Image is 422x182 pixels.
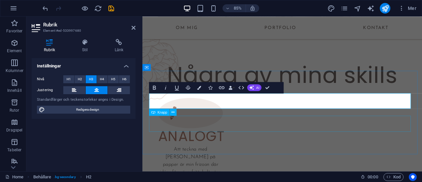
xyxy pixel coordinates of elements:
[372,174,373,179] span: :
[10,108,19,113] p: Rutor
[37,106,130,114] button: Redigera design
[37,97,130,103] div: Standardfärger och teckenstorlekar anges i Design.
[341,5,348,12] i: Sidor (Ctrl+Alt+S)
[398,5,416,12] span: Mer
[37,75,63,83] label: Nivå
[107,4,115,12] button: save
[47,106,128,114] span: Redigera design
[6,28,22,34] p: Favoriter
[160,82,171,93] button: Italic (Ctrl+I)
[216,82,227,93] button: Link
[41,4,49,12] button: undo
[6,68,23,73] p: Kolumner
[89,75,93,83] span: H3
[380,3,390,14] button: publish
[236,82,247,93] button: HTML
[7,88,22,93] p: Innehåll
[383,173,404,181] button: Kod
[32,39,70,53] h4: Rubrik
[122,75,127,83] span: H6
[386,173,401,181] span: Kod
[108,75,119,83] button: H5
[381,5,389,12] i: Publicera
[94,5,102,12] i: Uppdatera sida
[232,4,243,12] h6: 85%
[43,28,122,34] h3: Element #ed-533997680
[367,5,375,12] i: AI Writer
[94,4,102,12] button: reload
[327,4,335,12] button: design
[33,173,91,181] nav: breadcrumb
[54,173,75,181] span: . bg-secondary
[78,75,82,83] span: H2
[183,82,193,93] button: Strikethrough
[368,173,378,181] span: 00 00
[158,111,167,114] span: Knapp
[256,86,259,89] span: AI
[361,173,378,181] h6: Sessionstid
[42,5,49,12] i: Ångra: Ändra nivå (Ctrl+Z)
[100,75,104,83] span: H4
[86,173,91,181] span: Klicka för att välja. Dubbelklicka för att redigera
[103,39,136,53] h4: Länk
[223,4,246,12] button: 85%
[409,173,417,181] button: Usercentrics
[81,4,89,12] button: Klicka här för att lämna förhandsvisningsläge och fortsätta redigera
[75,75,85,83] button: H2
[70,39,103,53] h4: Stil
[33,173,51,181] span: Klicka för att välja. Dubbelklicka för att redigera
[171,82,182,93] button: Underline (Ctrl+U)
[327,5,335,12] i: Design (Ctrl+Alt+Y)
[107,5,115,12] i: Spara (Ctrl+S)
[367,4,375,12] button: text_generator
[227,82,235,93] button: Data Bindings
[37,86,63,94] label: Justering
[32,58,136,70] h4: Inställningar
[5,173,23,181] a: Klicka för att avbryta val. Dubbelklicka för att öppna sidor
[97,75,108,83] button: H4
[247,84,261,91] button: AI
[262,82,273,93] button: Confirm (Ctrl+⏎)
[250,5,256,11] i: Justera zoomnivån automatiskt vid storleksändring för att passa vald enhet.
[7,48,22,54] p: Element
[194,82,204,93] button: Colors
[86,75,97,83] button: H3
[7,147,21,153] p: Tabeller
[6,127,22,133] p: Dragspel
[111,75,115,83] span: H5
[119,75,130,83] button: H6
[63,75,74,83] button: H1
[353,4,361,12] button: navigator
[354,5,361,12] i: Navigatör
[205,82,216,93] button: Icons
[396,3,419,14] button: Mer
[67,75,71,83] span: H1
[340,4,348,12] button: pages
[43,22,136,28] h2: Rubrik
[149,82,160,93] button: Bold (Ctrl+B)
